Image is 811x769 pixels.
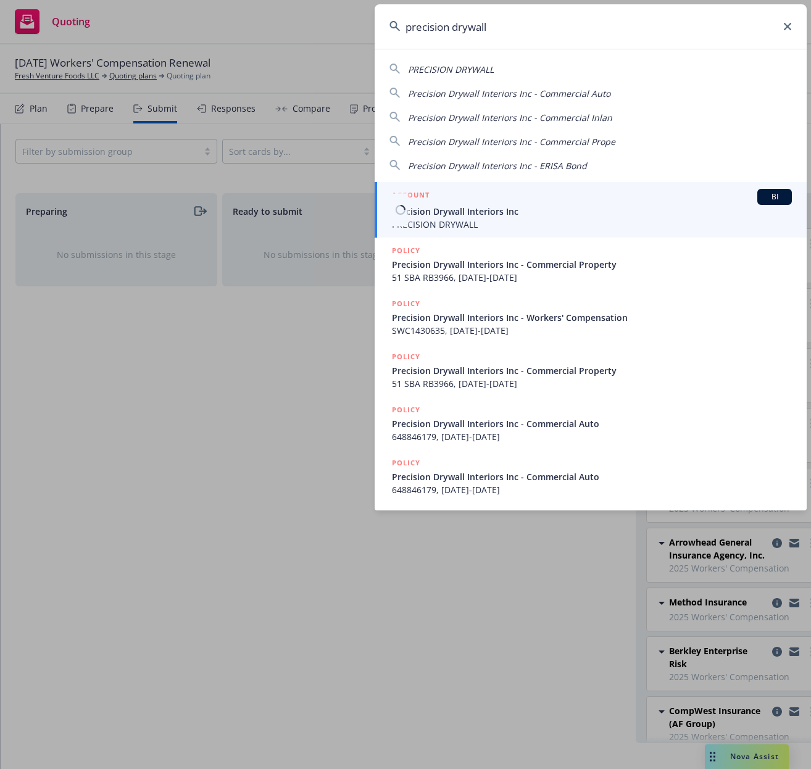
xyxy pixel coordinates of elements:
span: PRECISION DRYWALL [408,64,494,75]
span: 648846179, [DATE]-[DATE] [392,430,792,443]
span: Precision Drywall Interiors Inc - Commercial Auto [392,470,792,483]
span: Precision Drywall Interiors Inc [392,205,792,218]
span: 51 SBA RB3966, [DATE]-[DATE] [392,377,792,390]
h5: POLICY [392,351,420,363]
a: POLICYPrecision Drywall Interiors Inc - Workers' CompensationSWC1430635, [DATE]-[DATE] [375,291,807,344]
span: 51 SBA RB3966, [DATE]-[DATE] [392,271,792,284]
span: SWC1430635, [DATE]-[DATE] [392,324,792,337]
a: ACCOUNTBIPrecision Drywall Interiors IncPRECISION DRYWALL [375,182,807,238]
span: Precision Drywall Interiors Inc - Commercial Property [392,258,792,271]
a: POLICYPrecision Drywall Interiors Inc - Commercial Auto648846179, [DATE]-[DATE] [375,397,807,450]
span: Precision Drywall Interiors Inc - Workers' Compensation [392,311,792,324]
h5: ACCOUNT [392,189,430,204]
span: Precision Drywall Interiors Inc - Commercial Auto [392,417,792,430]
input: Search... [375,4,807,49]
a: POLICYPrecision Drywall Interiors Inc - Commercial Auto648846179, [DATE]-[DATE] [375,450,807,503]
h5: POLICY [392,244,420,257]
span: Precision Drywall Interiors Inc - Commercial Auto [408,88,610,99]
span: BI [762,191,787,202]
a: POLICYPrecision Drywall Interiors Inc - Commercial Property51 SBA RB3966, [DATE]-[DATE] [375,238,807,291]
h5: POLICY [392,457,420,469]
a: POLICYPrecision Drywall Interiors Inc - Commercial Property51 SBA RB3966, [DATE]-[DATE] [375,344,807,397]
span: Precision Drywall Interiors Inc - Commercial Inlan [408,112,612,123]
span: Precision Drywall Interiors Inc - Commercial Prope [408,136,615,148]
span: Precision Drywall Interiors Inc - Commercial Property [392,364,792,377]
h5: POLICY [392,404,420,416]
span: 648846179, [DATE]-[DATE] [392,483,792,496]
span: PRECISION DRYWALL [392,218,792,231]
span: Precision Drywall Interiors Inc - ERISA Bond [408,160,587,172]
h5: POLICY [392,297,420,310]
